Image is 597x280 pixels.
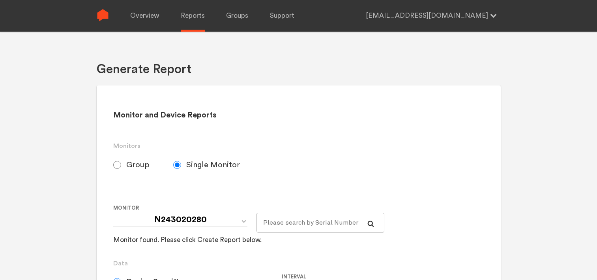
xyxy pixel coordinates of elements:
[97,9,109,21] img: Sense Logo
[113,141,484,151] h3: Monitors
[113,110,484,120] h2: Monitor and Device Reports
[113,203,250,213] label: Monitor
[97,61,191,78] h1: Generate Report
[113,235,262,245] div: Monitor found. Please click Create Report below.
[126,160,150,170] span: Group
[113,161,121,169] input: Group
[173,161,181,169] input: Single Monitor
[186,160,240,170] span: Single Monitor
[113,259,484,268] h3: Data
[256,203,378,213] label: For large monitor counts
[256,213,385,233] input: Please search by Serial Number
